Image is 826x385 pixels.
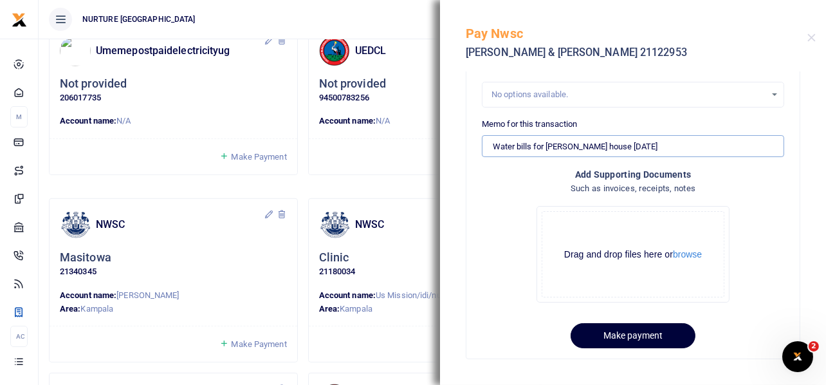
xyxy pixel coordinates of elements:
span: NURTURE [GEOGRAPHIC_DATA] [77,14,201,25]
strong: Account name: [60,290,116,300]
h5: Masitowa [60,250,111,265]
h4: Umemepostpaidelectricityug [96,44,264,58]
strong: Area: [60,304,81,314]
div: File Uploader [537,206,730,303]
li: M [10,106,28,127]
div: Click to update [60,250,287,278]
span: Us Mission/idi/nurture [GEOGRAPHIC_DATA] [376,290,540,300]
label: Memo for this transaction [482,118,578,131]
strong: Account name: [60,116,116,126]
strong: Area: [319,304,340,314]
span: N/A [116,116,131,126]
div: No options available. [491,88,766,101]
li: Ac [10,326,28,347]
h4: Such as invoices, receipts, notes [482,182,784,196]
iframe: Intercom live chat [782,341,813,372]
h5: Clinic [319,250,349,265]
strong: Account name: [319,290,376,300]
span: [PERSON_NAME] [116,290,179,300]
div: Click to update [60,77,287,104]
h5: Pay Nwsc [466,26,807,41]
h4: NWSC [355,218,523,232]
a: logo-small logo-large logo-large [12,14,27,24]
h5: Not provided [60,77,127,91]
p: 21180034 [319,265,546,279]
h4: Add supporting Documents [482,167,784,182]
h5: Not provided [319,77,386,91]
button: Close [807,33,816,42]
div: Drag and drop files here or [542,249,724,261]
span: Make Payment [231,339,286,349]
h5: [PERSON_NAME] & [PERSON_NAME] 21122953 [466,46,807,59]
p: 206017735 [60,91,287,105]
div: Click to update [319,250,546,278]
input: Enter extra information [482,135,784,157]
div: Click to update [319,77,546,104]
span: Kampala [81,304,114,314]
a: Make Payment [219,149,286,164]
strong: Account name: [319,116,376,126]
p: 21340345 [60,265,287,279]
button: Make payment [571,323,695,348]
span: 2 [809,341,819,352]
button: browse [673,250,702,259]
span: N/A [376,116,390,126]
span: Make Payment [231,152,286,162]
p: 94500783256 [319,91,546,105]
img: logo-small [12,12,27,28]
h4: UEDCL [355,44,523,58]
span: Kampala [340,304,372,314]
h4: NWSC [96,218,264,232]
a: Make Payment [219,337,286,352]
